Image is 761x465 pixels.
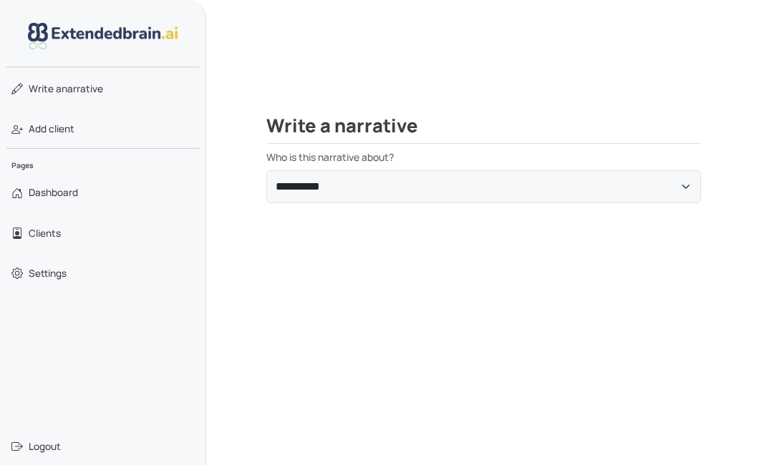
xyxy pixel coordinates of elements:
[29,439,61,454] span: Logout
[29,185,78,200] span: Dashboard
[29,266,67,280] span: Settings
[29,82,103,96] span: narrative
[28,23,178,49] img: logo
[29,226,61,240] span: Clients
[266,150,701,165] label: Who is this narrative about?
[29,82,62,95] span: Write a
[29,122,74,136] span: Add client
[266,115,701,144] h2: Write a narrative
